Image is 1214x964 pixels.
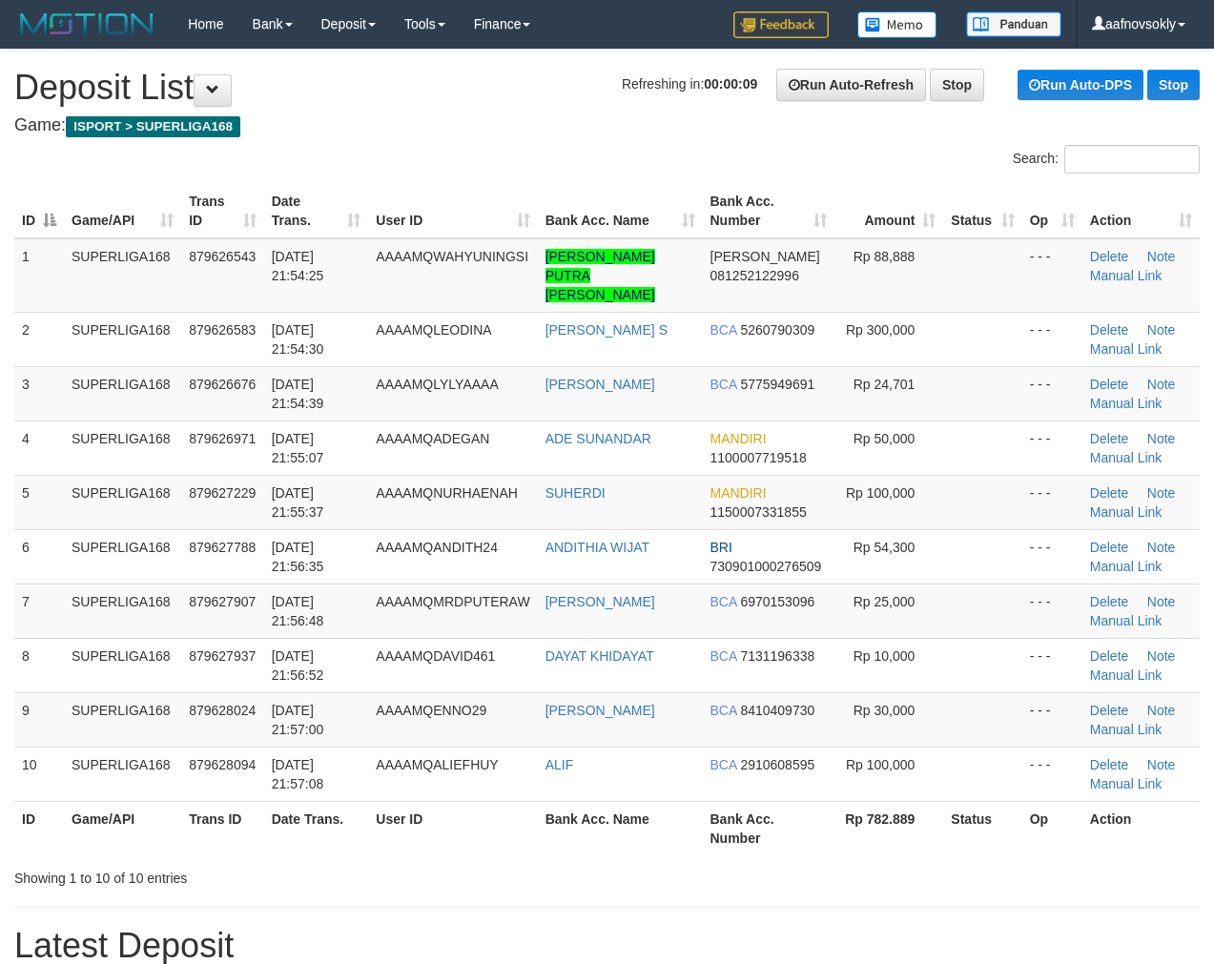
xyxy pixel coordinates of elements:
[740,594,814,609] span: Copy 6970153096 to clipboard
[376,648,495,664] span: AAAAMQDAVID461
[1022,584,1082,638] td: - - -
[1022,801,1082,855] th: Op
[1022,184,1082,238] th: Op: activate to sort column ascending
[710,431,767,446] span: MANDIRI
[14,312,64,366] td: 2
[1090,377,1128,392] a: Delete
[189,540,256,555] span: 879627788
[1022,692,1082,747] td: - - -
[545,757,574,772] a: ALIF
[376,540,498,555] span: AAAAMQANDITH24
[740,377,814,392] span: Copy 5775949691 to clipboard
[272,431,324,465] span: [DATE] 21:55:07
[64,529,181,584] td: SUPERLIGA168
[1147,431,1176,446] a: Note
[710,377,737,392] span: BCA
[189,322,256,338] span: 879626583
[930,69,984,101] a: Stop
[710,450,807,465] span: Copy 1100007719518 to clipboard
[264,184,369,238] th: Date Trans.: activate to sort column ascending
[1147,540,1176,555] a: Note
[545,431,651,446] a: ADE SUNANDAR
[846,322,915,338] span: Rp 300,000
[834,184,943,238] th: Amount: activate to sort column ascending
[1147,757,1176,772] a: Note
[189,703,256,718] span: 879628024
[710,757,737,772] span: BCA
[854,249,916,264] span: Rp 88,888
[64,366,181,420] td: SUPERLIGA168
[1090,722,1163,737] a: Manual Link
[376,431,489,446] span: AAAAMQADEGAN
[1090,268,1163,283] a: Manual Link
[1147,648,1176,664] a: Note
[14,420,64,475] td: 4
[368,184,537,238] th: User ID: activate to sort column ascending
[376,757,498,772] span: AAAAMQALIEFHUY
[272,648,324,683] span: [DATE] 21:56:52
[272,249,324,283] span: [DATE] 21:54:25
[538,184,703,238] th: Bank Acc. Name: activate to sort column ascending
[1022,420,1082,475] td: - - -
[854,594,916,609] span: Rp 25,000
[854,540,916,555] span: Rp 54,300
[14,366,64,420] td: 3
[1147,594,1176,609] a: Note
[1147,377,1176,392] a: Note
[64,747,181,801] td: SUPERLIGA168
[1022,529,1082,584] td: - - -
[846,485,915,501] span: Rp 100,000
[857,11,937,38] img: Button%20Memo.svg
[854,431,916,446] span: Rp 50,000
[14,801,64,855] th: ID
[64,638,181,692] td: SUPERLIGA168
[368,801,537,855] th: User ID
[14,238,64,313] td: 1
[14,861,491,888] div: Showing 1 to 10 of 10 entries
[943,184,1021,238] th: Status: activate to sort column ascending
[1022,238,1082,313] td: - - -
[1082,184,1200,238] th: Action: activate to sort column ascending
[272,322,324,357] span: [DATE] 21:54:30
[545,485,606,501] a: SUHERDI
[189,757,256,772] span: 879628094
[1147,703,1176,718] a: Note
[189,485,256,501] span: 879627229
[740,648,814,664] span: Copy 7131196338 to clipboard
[703,184,835,238] th: Bank Acc. Number: activate to sort column ascending
[264,801,369,855] th: Date Trans.
[1090,341,1163,357] a: Manual Link
[710,322,737,338] span: BCA
[272,485,324,520] span: [DATE] 21:55:37
[272,377,324,411] span: [DATE] 21:54:39
[1022,638,1082,692] td: - - -
[64,692,181,747] td: SUPERLIGA168
[966,11,1061,37] img: panduan.png
[1090,613,1163,628] a: Manual Link
[1064,145,1200,174] input: Search:
[376,594,529,609] span: AAAAMQMRDPUTERAW
[545,703,655,718] a: [PERSON_NAME]
[710,559,822,574] span: Copy 730901000276509 to clipboard
[710,249,820,264] span: [PERSON_NAME]
[1022,366,1082,420] td: - - -
[64,238,181,313] td: SUPERLIGA168
[14,638,64,692] td: 8
[1090,485,1128,501] a: Delete
[545,540,649,555] a: ANDITHIA WIJAT
[1090,450,1163,465] a: Manual Link
[943,801,1021,855] th: Status
[189,431,256,446] span: 879626971
[710,485,767,501] span: MANDIRI
[1018,70,1143,100] a: Run Auto-DPS
[1022,312,1082,366] td: - - -
[1090,322,1128,338] a: Delete
[376,249,528,264] span: AAAAMQWAHYUNINGSI
[14,747,64,801] td: 10
[189,594,256,609] span: 879627907
[64,312,181,366] td: SUPERLIGA168
[14,10,159,38] img: MOTION_logo.png
[740,757,814,772] span: Copy 2910608595 to clipboard
[545,594,655,609] a: [PERSON_NAME]
[14,475,64,529] td: 5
